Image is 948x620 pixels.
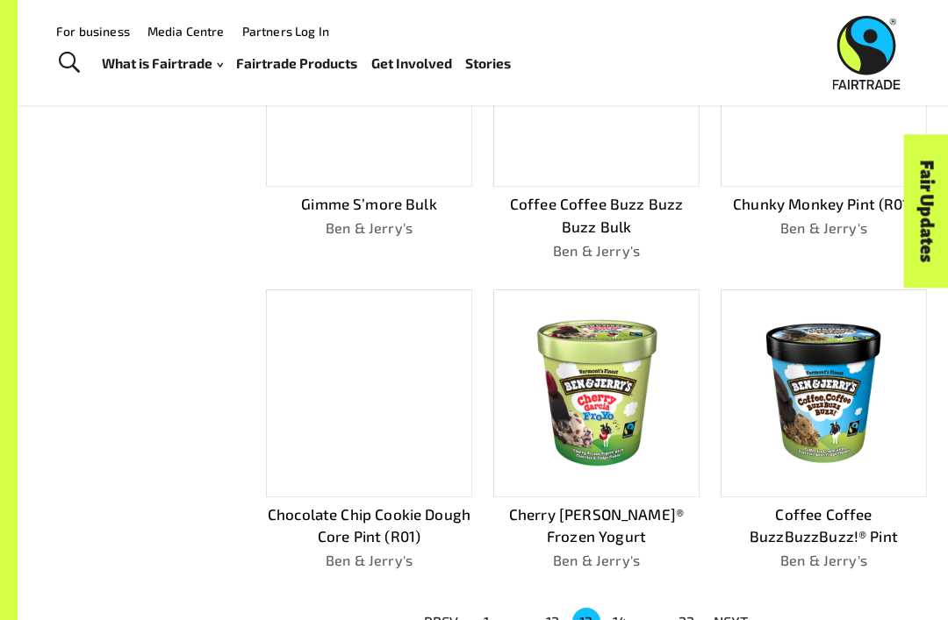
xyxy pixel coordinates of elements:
[47,41,90,85] a: Toggle Search
[493,550,700,571] p: Ben & Jerry's
[266,550,472,571] p: Ben & Jerry's
[721,289,927,572] a: Coffee Coffee BuzzBuzzBuzz!® PintBen & Jerry's
[493,289,700,572] a: Cherry [PERSON_NAME]® Frozen YogurtBen & Jerry's
[266,503,472,548] p: Chocolate Chip Cookie Dough Core Pint (R01)
[242,24,329,39] a: Partners Log In
[266,289,472,572] a: Chocolate Chip Cookie Dough Core Pint (R01)Ben & Jerry's
[147,24,225,39] a: Media Centre
[102,51,223,75] a: What is Fairtrade
[721,193,927,216] p: Chunky Monkey Pint (R01)
[56,24,130,39] a: For business
[721,217,927,239] p: Ben & Jerry's
[833,16,901,89] img: Fairtrade Australia New Zealand logo
[493,503,700,548] p: Cherry [PERSON_NAME]® Frozen Yogurt
[721,550,927,571] p: Ben & Jerry's
[236,51,357,75] a: Fairtrade Products
[493,193,700,238] p: Coffee Coffee Buzz Buzz Buzz Bulk
[266,193,472,216] p: Gimme S’more Bulk
[721,503,927,548] p: Coffee Coffee BuzzBuzzBuzz!® Pint
[371,51,452,75] a: Get Involved
[266,217,472,239] p: Ben & Jerry's
[493,240,700,261] p: Ben & Jerry's
[465,51,511,75] a: Stories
